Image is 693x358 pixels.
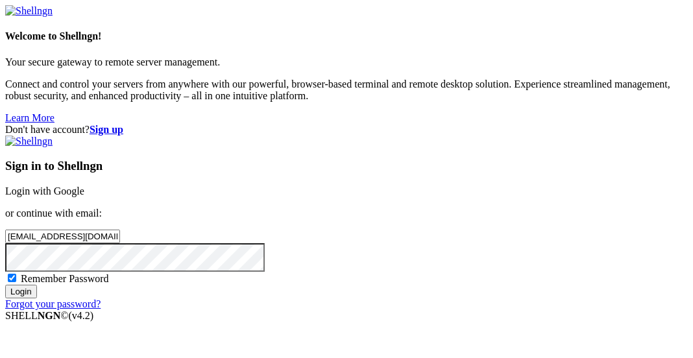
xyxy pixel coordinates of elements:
b: NGN [38,310,61,321]
p: Connect and control your servers from anywhere with our powerful, browser-based terminal and remo... [5,78,688,102]
a: Forgot your password? [5,298,101,309]
a: Login with Google [5,185,84,197]
img: Shellngn [5,5,53,17]
input: Login [5,285,37,298]
span: SHELL © [5,310,93,321]
div: Don't have account? [5,124,688,136]
a: Learn More [5,112,55,123]
img: Shellngn [5,136,53,147]
a: Sign up [90,124,123,135]
p: Your secure gateway to remote server management. [5,56,688,68]
h4: Welcome to Shellngn! [5,30,688,42]
p: or continue with email: [5,208,688,219]
h3: Sign in to Shellngn [5,159,688,173]
input: Email address [5,230,120,243]
span: Remember Password [21,273,109,284]
span: 4.2.0 [69,310,94,321]
input: Remember Password [8,274,16,282]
